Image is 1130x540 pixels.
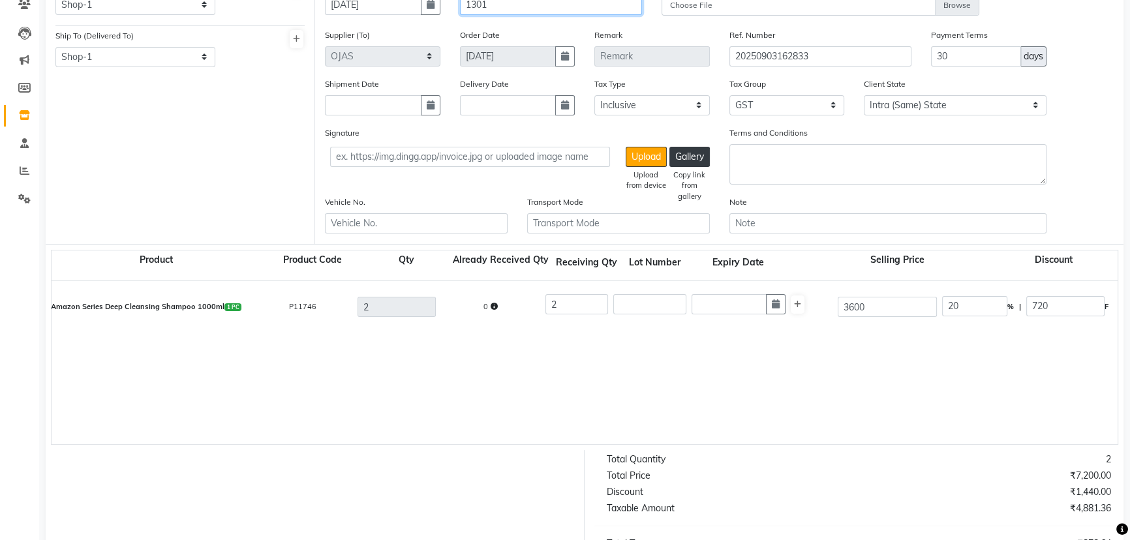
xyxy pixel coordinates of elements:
span: F [1105,296,1108,318]
label: Note [729,196,747,208]
label: Order Date [460,29,500,41]
label: Client State [864,78,906,90]
label: Signature [325,127,359,139]
label: Tax Group [729,78,766,90]
div: Total Quantity [597,453,859,466]
input: Remark [594,46,710,67]
label: Ship To (Delivered To) [55,30,134,42]
div: ₹4,881.36 [859,502,1122,515]
input: Note [729,213,1046,233]
label: Transport Mode [527,196,583,208]
div: Lot Number [618,256,691,269]
input: ex. https://img.dingg.app/invoice.jpg or uploaded image name [330,147,610,167]
span: days [1024,50,1043,63]
label: Shipment Date [325,78,379,90]
div: Already Received Qty [448,253,553,280]
div: Copy link from gallery [669,170,710,202]
label: Ref. Number [729,29,775,41]
div: Amazon Series Deep Cleansing Shampoo 1000ml [42,293,251,320]
div: Discount [597,485,859,499]
div: 0 [438,293,543,320]
label: Vehicle No. [325,196,365,208]
button: Upload [626,147,667,167]
input: Vehicle No. [325,213,508,233]
div: ₹1,440.00 [859,485,1122,499]
div: Upload from device [626,170,667,192]
span: % [1007,296,1014,318]
label: Remark [594,29,622,41]
span: Selling Price [868,251,927,268]
div: Expiry Date [691,256,785,269]
div: Product [52,253,260,280]
div: Taxable Amount [597,502,859,515]
label: Tax Type [594,78,626,90]
span: | [1019,296,1021,318]
input: Reference Number [729,46,912,67]
div: 2 [859,453,1122,466]
span: 1 PC [224,303,241,311]
input: Transport Mode [527,213,710,233]
div: ₹7,200.00 [859,469,1122,483]
label: Payment Terms [931,29,988,41]
div: Total Price [597,469,859,483]
div: P11746 [251,293,355,320]
div: Receiving Qty [555,256,618,269]
div: Product Code [260,253,365,280]
label: Supplier (To) [325,29,370,41]
label: Terms and Conditions [729,127,808,139]
div: Qty [365,253,448,280]
button: Gallery [669,147,710,167]
label: Delivery Date [460,78,509,90]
